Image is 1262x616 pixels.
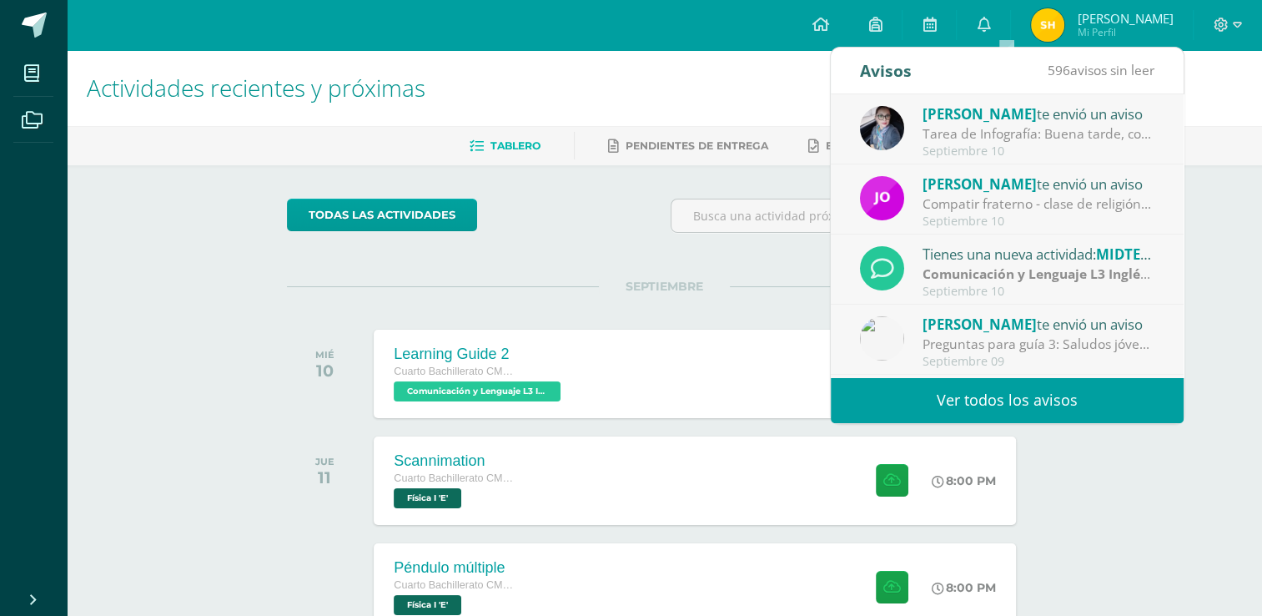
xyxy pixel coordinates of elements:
input: Busca una actividad próxima aquí... [671,199,1041,232]
div: Tarea de Infografía: Buena tarde, con preocupación he notado que algunos alumnos no están entrega... [923,124,1154,144]
div: | Parcial [923,265,1154,284]
div: Septiembre 10 [923,215,1154,229]
span: SEPTIEMBRE [599,279,730,294]
span: [PERSON_NAME] [1077,10,1173,27]
span: [PERSON_NAME] [923,315,1037,334]
div: Compatir fraterno - clase de religión: Buenas tardes, jóvenes: Lamentablemente hoy no pudimos rea... [923,194,1154,214]
span: [PERSON_NAME] [923,104,1037,124]
div: Septiembre 10 [923,285,1154,299]
div: Preguntas para guía 3: Saludos jóvenes, les comparto esta guía de preguntas que eben contestar pa... [923,335,1154,354]
div: Tienes una nueva actividad: [923,243,1154,265]
div: 11 [315,467,334,487]
img: 6dfd641176813817be49ede9ad67d1c4.png [860,316,904,361]
span: Cuarto Bachillerato CMP Bachillerato en CCLL con Orientación en Computación [394,579,519,591]
div: te envió un aviso [923,103,1154,124]
div: 10 [315,361,334,381]
strong: Comunicación y Lenguaje L3 Inglés [923,265,1150,283]
div: te envió un aviso [923,313,1154,335]
img: a2e08534bc48d0f19886b4cebc1aa8ba.png [1031,8,1064,42]
span: Actividades recientes y próximas [87,72,425,104]
div: Septiembre 09 [923,355,1154,369]
span: Física I 'E' [394,595,461,615]
img: 6614adf7432e56e5c9e182f11abb21f1.png [860,176,904,220]
div: Scannimation [394,452,519,470]
a: Pendientes de entrega [608,133,768,159]
span: Pendientes de entrega [626,139,768,152]
a: Entregadas [808,133,900,159]
div: MIÉ [315,349,334,361]
span: Tablero [490,139,540,152]
span: [PERSON_NAME] [923,174,1037,194]
div: 8:00 PM [932,580,996,595]
a: Ver todos los avisos [831,377,1184,423]
img: 702136d6d401d1cd4ce1c6f6778c2e49.png [860,106,904,150]
span: Cuarto Bachillerato CMP Bachillerato en CCLL con Orientación en Computación [394,366,519,377]
a: Tablero [470,133,540,159]
span: Cuarto Bachillerato CMP Bachillerato en CCLL con Orientación en Computación [394,472,519,484]
div: Avisos [860,48,912,93]
span: 596 [1048,61,1070,79]
span: Entregadas [826,139,900,152]
div: Learning Guide 2 [394,346,565,363]
span: avisos sin leer [1048,61,1154,79]
div: JUE [315,456,334,467]
span: MIDTERM [1096,245,1163,264]
div: Péndulo múltiple [394,559,519,577]
div: 8:00 PM [932,473,996,488]
div: Septiembre 10 [923,144,1154,159]
a: todas las Actividades [287,199,477,231]
span: Mi Perfil [1077,25,1173,39]
div: te envió un aviso [923,173,1154,194]
span: Comunicación y Lenguaje L3 Inglés 'E' [394,381,561,401]
span: Física I 'E' [394,488,461,508]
